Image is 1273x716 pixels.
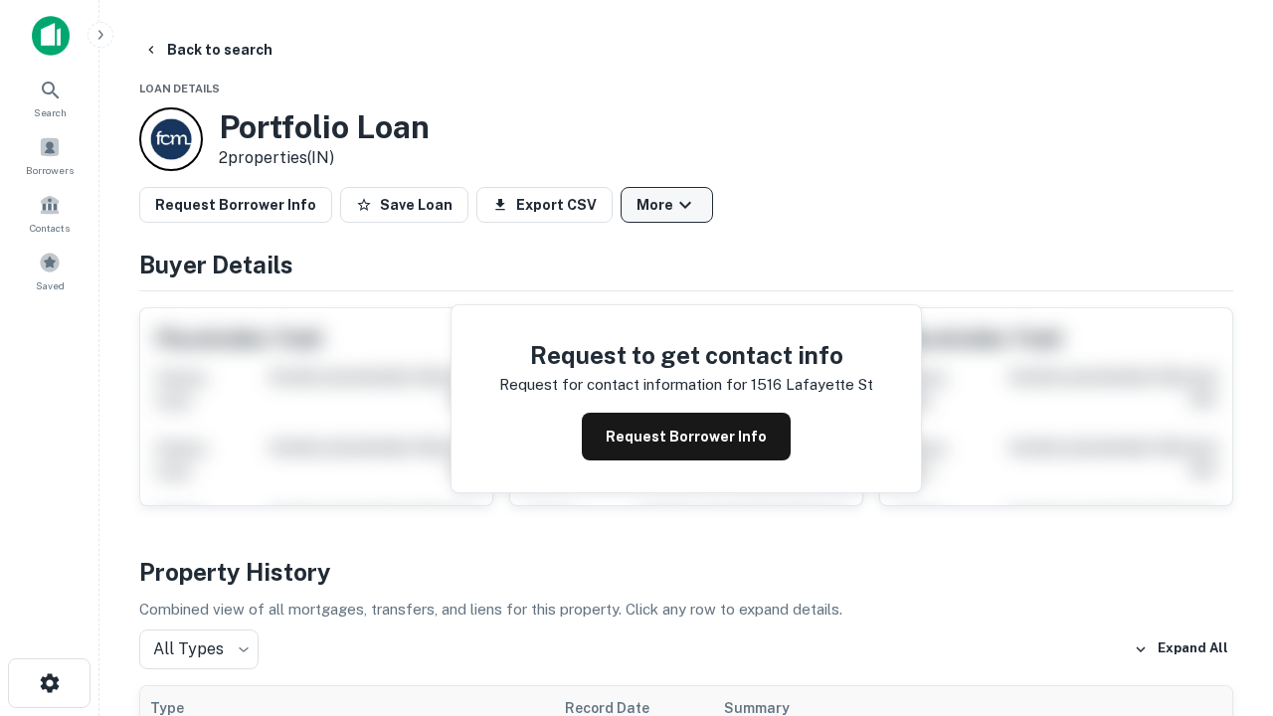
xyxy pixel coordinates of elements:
button: Request Borrower Info [582,413,791,460]
a: Search [6,71,93,124]
button: Export CSV [476,187,613,223]
h3: Portfolio Loan [219,108,430,146]
button: Back to search [135,32,280,68]
a: Borrowers [6,128,93,182]
span: Search [34,104,67,120]
h4: Request to get contact info [499,337,873,373]
button: Save Loan [340,187,468,223]
button: More [621,187,713,223]
div: All Types [139,629,259,669]
p: Request for contact information for [499,373,747,397]
img: capitalize-icon.png [32,16,70,56]
button: Request Borrower Info [139,187,332,223]
span: Loan Details [139,83,220,94]
h4: Buyer Details [139,247,1233,282]
p: 2 properties (IN) [219,146,430,170]
p: 1516 lafayette st [751,373,873,397]
h4: Property History [139,554,1233,590]
a: Saved [6,244,93,297]
button: Expand All [1129,634,1233,664]
p: Combined view of all mortgages, transfers, and liens for this property. Click any row to expand d... [139,598,1233,622]
span: Contacts [30,220,70,236]
span: Saved [36,277,65,293]
a: Contacts [6,186,93,240]
iframe: Chat Widget [1174,557,1273,652]
span: Borrowers [26,162,74,178]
